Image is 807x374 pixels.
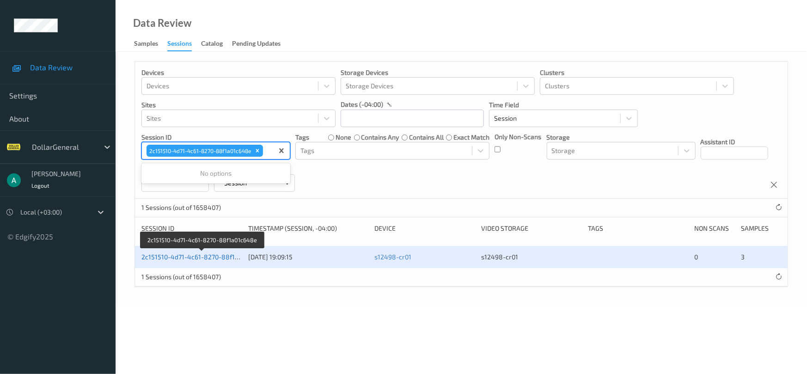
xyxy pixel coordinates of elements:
label: contains all [409,133,444,142]
div: 2c151510-4d71-4c61-8270-88f1a01c648e [147,145,252,157]
label: none [336,133,351,142]
div: [DATE] 19:09:15 [248,252,368,262]
div: Session ID [141,224,242,233]
a: 2c151510-4d71-4c61-8270-88f1a01c648e [141,253,264,261]
div: Remove 2c151510-4d71-4c61-8270-88f1a01c648e [252,145,263,157]
a: Samples [134,37,167,50]
div: Pending Updates [232,39,281,50]
a: Pending Updates [232,37,290,50]
div: Video Storage [481,224,581,233]
p: Clusters [540,68,734,77]
span: 3 [741,253,745,261]
a: s12498-cr01 [375,253,412,261]
p: Time Field [489,100,638,110]
div: Catalog [201,39,223,50]
div: Samples [134,39,158,50]
p: Assistant ID [701,137,768,147]
div: Data Review [133,18,191,28]
p: Devices [141,68,336,77]
div: Tags [588,224,688,233]
div: Non Scans [695,224,735,233]
a: Sessions [167,37,201,51]
p: Sites [141,100,336,110]
span: 0 [695,253,698,261]
div: Sessions [167,39,192,51]
div: Timestamp (Session, -04:00) [248,224,368,233]
p: Tags [295,133,309,142]
p: 1 Sessions (out of 1658407) [141,203,221,212]
p: Session ID [141,133,290,142]
p: 1 Sessions (out of 1658407) [141,272,221,282]
p: Storage [547,133,696,142]
p: dates (-04:00) [341,100,383,109]
a: Catalog [201,37,232,50]
div: Samples [741,224,781,233]
div: Device [375,224,475,233]
p: Storage Devices [341,68,535,77]
div: No options [141,165,290,182]
p: Only Non-Scans [495,132,541,141]
label: contains any [361,133,399,142]
div: s12498-cr01 [481,252,581,262]
label: exact match [453,133,489,142]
